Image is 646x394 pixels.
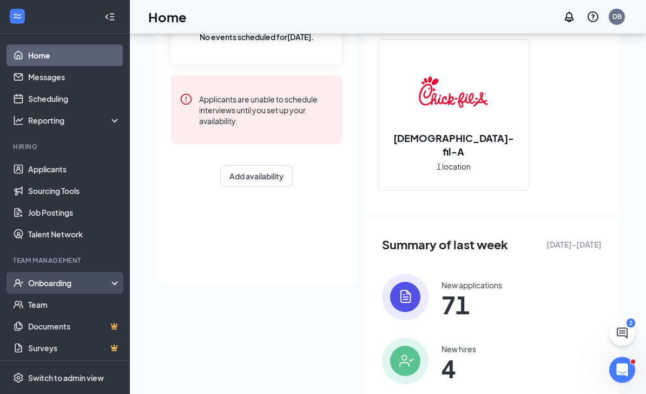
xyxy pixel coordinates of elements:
[28,315,121,337] a: DocumentsCrown
[28,223,121,245] a: Talent Network
[612,12,622,21] div: DB
[199,93,333,127] div: Applicants are unable to schedule interviews until you set up your availability.
[180,93,193,106] svg: Error
[378,132,529,159] h2: [DEMOGRAPHIC_DATA]-fil-A
[13,142,118,151] div: Hiring
[200,31,314,43] span: No events scheduled for [DATE] .
[627,319,635,328] div: 2
[220,166,293,188] button: Add availability
[586,10,599,23] svg: QuestionInfo
[441,359,476,379] span: 4
[28,88,121,109] a: Scheduling
[28,115,121,126] div: Reporting
[12,11,23,22] svg: WorkstreamLogo
[441,344,476,355] div: New hires
[609,320,635,346] button: ChatActive
[419,58,488,127] img: Chick-fil-A
[13,256,118,265] div: Team Management
[13,372,24,383] svg: Settings
[382,338,429,385] img: icon
[28,294,121,315] a: Team
[382,236,508,255] span: Summary of last week
[28,180,121,202] a: Sourcing Tools
[28,372,104,383] div: Switch to admin view
[28,44,121,66] a: Home
[13,277,24,288] svg: UserCheck
[437,161,471,173] span: 1 location
[616,327,629,340] svg: ChatActive
[441,280,502,291] div: New applications
[441,295,502,315] span: 71
[382,274,429,321] img: icon
[28,277,111,288] div: Onboarding
[13,115,24,126] svg: Analysis
[563,10,576,23] svg: Notifications
[28,337,121,359] a: SurveysCrown
[609,357,635,383] iframe: Intercom live chat
[28,66,121,88] a: Messages
[546,239,602,251] span: [DATE] - [DATE]
[148,8,187,26] h1: Home
[28,158,121,180] a: Applicants
[28,202,121,223] a: Job Postings
[104,11,115,22] svg: Collapse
